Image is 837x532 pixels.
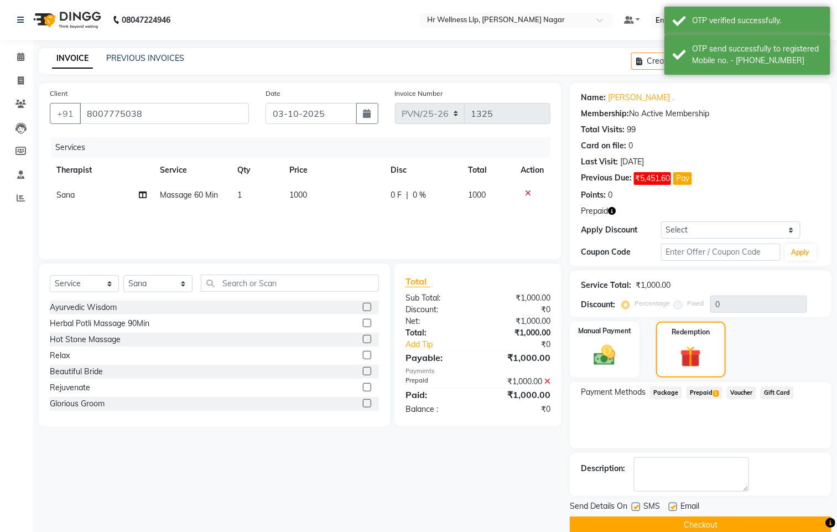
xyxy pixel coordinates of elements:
[397,292,478,304] div: Sub Total:
[581,246,661,258] div: Coupon Code
[587,343,622,368] img: _cash.svg
[581,386,646,398] span: Payment Methods
[727,386,756,399] span: Voucher
[405,276,431,287] span: Total
[478,376,559,388] div: ₹1,000.00
[153,158,231,183] th: Service
[643,500,660,514] span: SMS
[478,404,559,415] div: ₹0
[80,103,249,124] input: Search by Name/Mobile/Email/Code
[672,327,710,337] label: Redemption
[578,326,631,336] label: Manual Payment
[50,334,121,345] div: Hot Stone Massage
[761,386,794,399] span: Gift Card
[674,344,708,370] img: _gift.svg
[478,316,559,327] div: ₹1,000.00
[492,339,559,350] div: ₹0
[461,158,514,183] th: Total
[52,49,93,69] a: INVOICE
[631,53,695,70] button: Create New
[514,158,550,183] th: Action
[680,500,699,514] span: Email
[51,137,559,158] div: Services
[692,15,822,27] div: OTP verified successfully.
[581,124,625,136] div: Total Visits:
[397,327,478,339] div: Total:
[289,190,307,200] span: 1000
[581,140,626,152] div: Card on file:
[692,43,822,66] div: OTP send successfully to registered Mobile no. - 918007775038
[581,172,632,185] div: Previous Due:
[397,339,491,350] a: Add Tip
[122,4,170,35] b: 08047224946
[687,386,722,399] span: Prepaid
[50,103,81,124] button: +91
[581,108,629,120] div: Membership:
[581,463,625,474] div: Description:
[413,189,426,201] span: 0 %
[50,158,153,183] th: Therapist
[395,89,443,99] label: Invoice Number
[478,351,559,364] div: ₹1,000.00
[384,158,461,183] th: Disc
[661,244,781,261] input: Enter Offer / Coupon Code
[397,376,478,388] div: Prepaid
[50,382,90,394] div: Rejuvenate
[28,4,104,35] img: logo
[581,156,618,168] div: Last Visit:
[687,298,704,308] label: Fixed
[478,388,559,401] div: ₹1,000.00
[478,327,559,339] div: ₹1,000.00
[391,189,402,201] span: 0 F
[397,351,478,364] div: Payable:
[397,316,478,327] div: Net:
[397,404,478,415] div: Balance :
[283,158,384,183] th: Price
[231,158,283,183] th: Qty
[581,299,615,311] div: Discount:
[238,190,242,200] span: 1
[608,189,612,201] div: 0
[468,190,486,200] span: 1000
[581,205,608,217] span: Prepaid
[581,224,661,236] div: Apply Discount
[636,280,670,291] div: ₹1,000.00
[673,172,692,185] button: Pay
[634,172,671,185] span: ₹5,451.60
[713,390,719,397] span: 1
[50,89,67,99] label: Client
[50,302,117,313] div: Ayurvedic Wisdom
[201,275,379,292] input: Search or Scan
[581,108,820,120] div: No Active Membership
[581,280,631,291] div: Service Total:
[397,388,478,401] div: Paid:
[405,366,550,376] div: Payments
[650,386,682,399] span: Package
[628,140,633,152] div: 0
[397,304,478,316] div: Discount:
[266,89,280,99] label: Date
[50,366,103,378] div: Beautiful Bride
[581,92,606,104] div: Name:
[160,190,218,200] span: Massage 60 Min
[50,318,149,329] div: Herbal Potli Massage 90Min
[635,298,670,308] label: Percentage
[406,189,408,201] span: |
[581,189,606,201] div: Points:
[627,124,636,136] div: 99
[50,350,70,361] div: Relax
[608,92,674,104] a: [PERSON_NAME] .
[620,156,644,168] div: [DATE]
[570,500,627,514] span: Send Details On
[50,398,105,410] div: Glorious Groom
[106,53,184,63] a: PREVIOUS INVOICES
[478,304,559,316] div: ₹0
[478,292,559,304] div: ₹1,000.00
[785,244,817,261] button: Apply
[56,190,75,200] span: Sana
